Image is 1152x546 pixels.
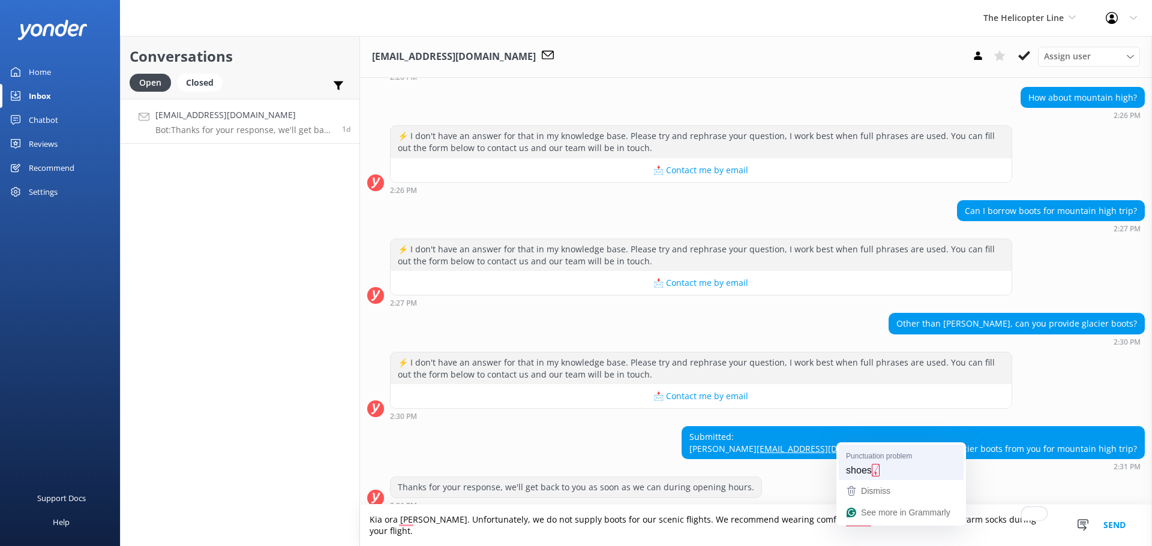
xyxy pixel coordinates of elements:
strong: 2:27 PM [1114,225,1141,233]
span: Assign user [1044,50,1091,63]
div: How about mountain high? [1021,88,1144,108]
div: 02:26pm 16-Aug-2025 (UTC +12:00) Pacific/Auckland [390,73,792,81]
div: 02:26pm 16-Aug-2025 (UTC +12:00) Pacific/Auckland [390,186,1012,194]
strong: 2:26 PM [1114,112,1141,119]
div: ⚡ I don't have an answer for that in my knowledge base. Please try and rephrase your question, I ... [391,239,1012,271]
strong: 2:26 PM [390,74,417,81]
div: ⚡ I don't have an answer for that in my knowledge base. Please try and rephrase your question, I ... [391,352,1012,384]
strong: 2:27 PM [390,300,417,307]
h4: [EMAIL_ADDRESS][DOMAIN_NAME] [155,108,333,122]
div: 02:30pm 16-Aug-2025 (UTC +12:00) Pacific/Auckland [889,337,1145,346]
div: Assign User [1038,47,1140,66]
strong: 2:26 PM [390,187,417,194]
a: [EMAIL_ADDRESS][DOMAIN_NAME] [757,443,897,454]
textarea: To enrich screen reader interactions, please activate Accessibility in Grammarly extension settings [360,505,1152,546]
div: Open [130,74,171,92]
a: Closed [177,76,229,89]
div: 02:27pm 16-Aug-2025 (UTC +12:00) Pacific/Auckland [957,224,1145,233]
div: ⚡ I don't have an answer for that in my knowledge base. Please try and rephrase your question, I ... [391,126,1012,158]
div: 02:31pm 16-Aug-2025 (UTC +12:00) Pacific/Auckland [682,462,1145,470]
strong: 2:31 PM [1114,463,1141,470]
a: [EMAIL_ADDRESS][DOMAIN_NAME]Bot:Thanks for your response, we'll get back to you as soon as we can... [121,99,359,144]
a: Open [130,76,177,89]
div: 02:26pm 16-Aug-2025 (UTC +12:00) Pacific/Auckland [1021,111,1145,119]
span: 02:31pm 16-Aug-2025 (UTC +12:00) Pacific/Auckland [342,124,350,134]
strong: 2:30 PM [390,413,417,420]
div: Help [53,510,70,534]
p: Bot: Thanks for your response, we'll get back to you as soon as we can during opening hours. [155,125,333,135]
img: yonder-white-logo.png [18,20,87,40]
div: Inbox [29,84,51,108]
div: Reviews [29,132,58,156]
strong: 2:30 PM [1114,339,1141,346]
h3: [EMAIL_ADDRESS][DOMAIN_NAME] [372,49,536,65]
div: Recommend [29,156,74,180]
div: Chatbot [29,108,58,132]
div: 02:31pm 16-Aug-2025 (UTC +12:00) Pacific/Auckland [390,501,762,509]
button: 📩 Contact me by email [391,158,1012,182]
div: Other than [PERSON_NAME], can you provide glacier boots? [889,313,1144,334]
button: 📩 Contact me by email [391,384,1012,408]
div: Closed [177,74,223,92]
div: Can I borrow boots for mountain high trip? [958,201,1144,221]
h2: Conversations [130,45,350,68]
div: Settings [29,180,58,204]
strong: 2:31 PM [390,502,417,509]
div: 02:30pm 16-Aug-2025 (UTC +12:00) Pacific/Auckland [390,412,1012,420]
div: Support Docs [37,486,86,510]
button: 📩 Contact me by email [391,271,1012,295]
button: Send [1092,505,1137,546]
div: Submitted: [PERSON_NAME] Can I borrow glacier boots from you for mountain high trip? [682,427,1144,458]
div: Thanks for your response, we'll get back to you as soon as we can during opening hours. [391,477,761,497]
div: Home [29,60,51,84]
span: The Helicopter Line [983,12,1064,23]
div: 02:27pm 16-Aug-2025 (UTC +12:00) Pacific/Auckland [390,298,1012,307]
